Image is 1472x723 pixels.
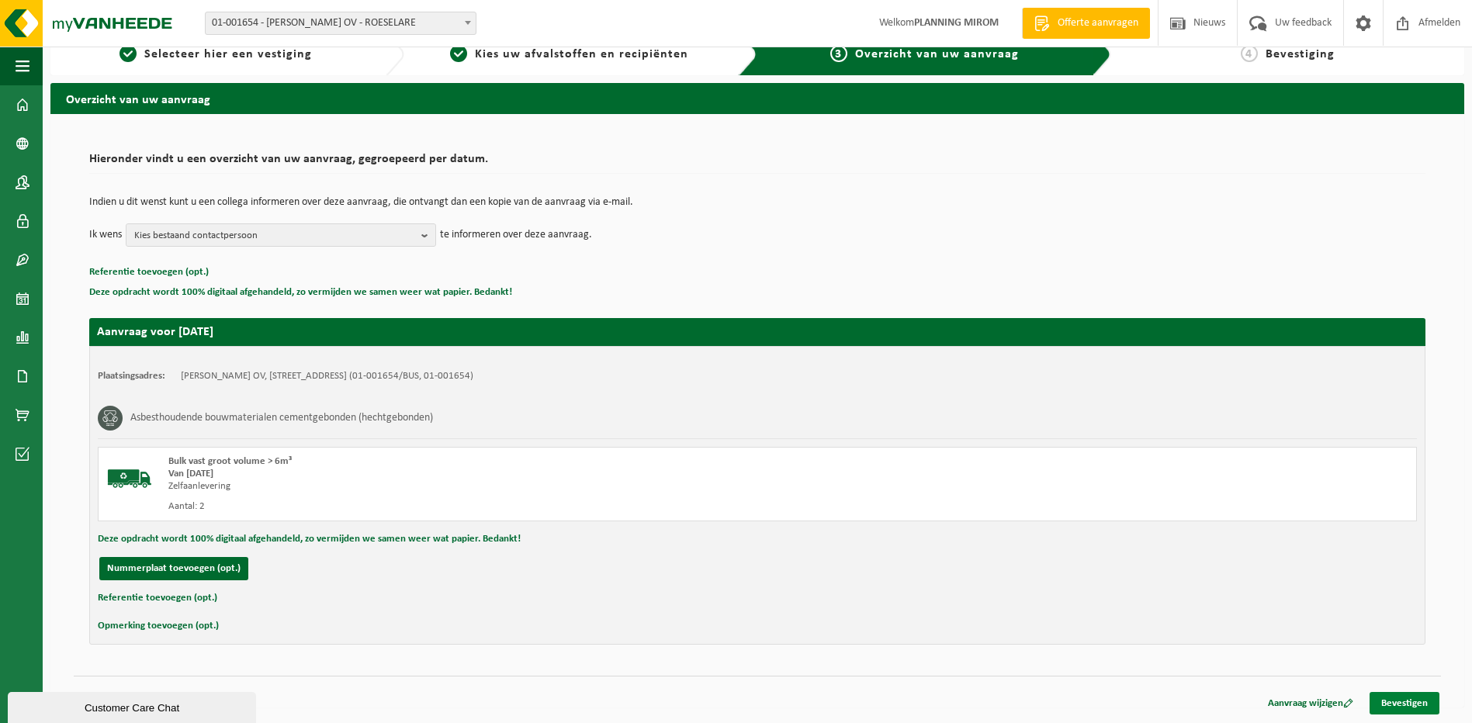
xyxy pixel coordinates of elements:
a: 1Selecteer hier een vestiging [58,45,373,64]
span: 4 [1241,45,1258,62]
span: Bulk vast groot volume > 6m³ [168,456,292,466]
p: Indien u dit wenst kunt u een collega informeren over deze aanvraag, die ontvangt dan een kopie v... [89,197,1425,208]
button: Referentie toevoegen (opt.) [89,262,209,282]
span: 01-001654 - MIROM ROESELARE OV - ROESELARE [205,12,476,35]
iframe: chat widget [8,689,259,723]
button: Deze opdracht wordt 100% digitaal afgehandeld, zo vermijden we samen weer wat papier. Bedankt! [89,282,512,303]
span: Kies bestaand contactpersoon [134,224,415,247]
span: Kies uw afvalstoffen en recipiënten [475,48,688,61]
strong: Aanvraag voor [DATE] [97,326,213,338]
a: Offerte aanvragen [1022,8,1150,39]
strong: Van [DATE] [168,469,213,479]
p: te informeren over deze aanvraag. [440,223,592,247]
h2: Overzicht van uw aanvraag [50,83,1464,113]
a: Bevestigen [1370,692,1439,714]
strong: PLANNING MIROM [914,17,999,29]
h2: Hieronder vindt u een overzicht van uw aanvraag, gegroepeerd per datum. [89,153,1425,174]
a: Aanvraag wijzigen [1256,692,1365,714]
button: Nummerplaat toevoegen (opt.) [99,557,248,580]
p: Ik wens [89,223,122,247]
span: 1 [119,45,137,62]
span: 2 [450,45,467,62]
span: Offerte aanvragen [1054,16,1142,31]
button: Referentie toevoegen (opt.) [98,588,217,608]
a: 2Kies uw afvalstoffen en recipiënten [412,45,727,64]
button: Kies bestaand contactpersoon [126,223,436,247]
span: Selecteer hier een vestiging [144,48,312,61]
strong: Plaatsingsadres: [98,371,165,381]
button: Deze opdracht wordt 100% digitaal afgehandeld, zo vermijden we samen weer wat papier. Bedankt! [98,529,521,549]
button: Opmerking toevoegen (opt.) [98,616,219,636]
h3: Asbesthoudende bouwmaterialen cementgebonden (hechtgebonden) [130,406,433,431]
span: 01-001654 - MIROM ROESELARE OV - ROESELARE [206,12,476,34]
span: Bevestiging [1266,48,1335,61]
img: BL-SO-LV.png [106,455,153,502]
span: Overzicht van uw aanvraag [855,48,1019,61]
span: 3 [830,45,847,62]
div: Aantal: 2 [168,500,819,513]
div: Zelfaanlevering [168,480,819,493]
td: [PERSON_NAME] OV, [STREET_ADDRESS] (01-001654/BUS, 01-001654) [181,370,473,382]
